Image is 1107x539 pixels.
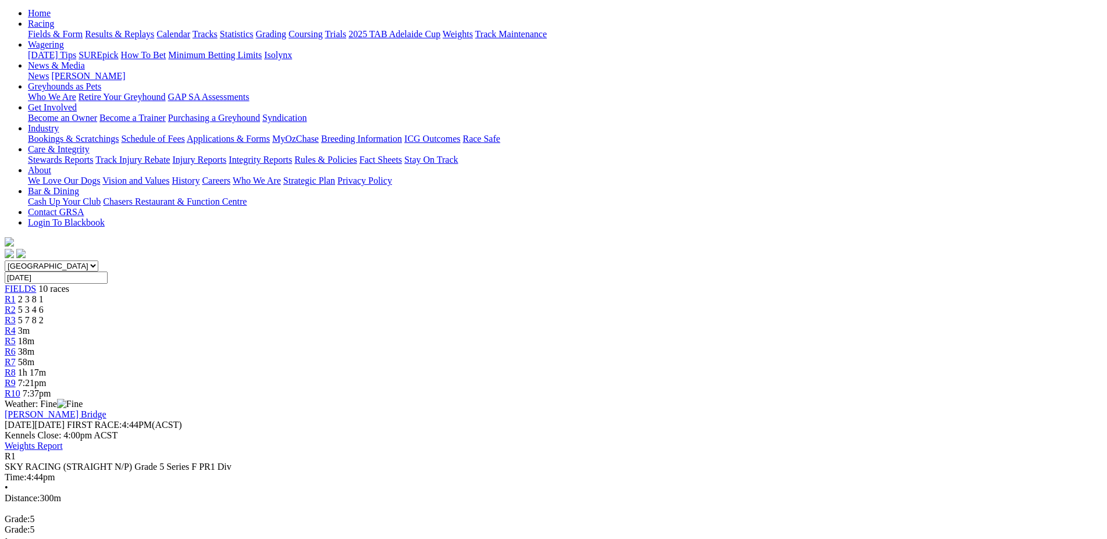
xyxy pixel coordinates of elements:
[28,176,100,185] a: We Love Our Dogs
[28,144,90,154] a: Care & Integrity
[79,92,166,102] a: Retire Your Greyhound
[28,113,1102,123] div: Get Involved
[28,197,101,206] a: Cash Up Your Club
[28,29,1102,40] div: Racing
[28,155,93,165] a: Stewards Reports
[28,207,84,217] a: Contact GRSA
[187,134,270,144] a: Applications & Forms
[168,113,260,123] a: Purchasing a Greyhound
[283,176,335,185] a: Strategic Plan
[5,249,14,258] img: facebook.svg
[28,92,1102,102] div: Greyhounds as Pets
[28,165,51,175] a: About
[51,71,125,81] a: [PERSON_NAME]
[23,388,51,398] span: 7:37pm
[264,50,292,60] a: Isolynx
[95,155,170,165] a: Track Injury Rebate
[28,186,79,196] a: Bar & Dining
[18,305,44,315] span: 5 3 4 6
[289,29,323,39] a: Coursing
[5,493,40,503] span: Distance:
[5,472,27,482] span: Time:
[28,123,59,133] a: Industry
[5,378,16,388] a: R9
[28,102,77,112] a: Get Involved
[18,326,30,335] span: 3m
[404,155,458,165] a: Stay On Track
[28,71,49,81] a: News
[475,29,547,39] a: Track Maintenance
[5,367,16,377] a: R8
[28,134,119,144] a: Bookings & Scratchings
[28,40,64,49] a: Wagering
[85,29,154,39] a: Results & Replays
[18,378,47,388] span: 7:21pm
[18,357,34,367] span: 58m
[5,441,63,451] a: Weights Report
[5,294,16,304] a: R1
[443,29,473,39] a: Weights
[5,399,83,409] span: Weather: Fine
[28,8,51,18] a: Home
[172,155,226,165] a: Injury Reports
[16,249,26,258] img: twitter.svg
[272,134,319,144] a: MyOzChase
[28,19,54,28] a: Racing
[5,326,16,335] a: R4
[5,451,16,461] span: R1
[18,367,46,377] span: 1h 17m
[18,294,44,304] span: 2 3 8 1
[256,29,286,39] a: Grading
[5,483,8,492] span: •
[28,29,83,39] a: Fields & Form
[5,493,1102,504] div: 300m
[28,71,1102,81] div: News & Media
[220,29,254,39] a: Statistics
[18,315,44,325] span: 5 7 8 2
[5,305,16,315] a: R2
[5,514,30,524] span: Grade:
[5,420,35,430] span: [DATE]
[5,524,1102,535] div: 5
[262,113,307,123] a: Syndication
[99,113,166,123] a: Become a Trainer
[233,176,281,185] a: Who We Are
[18,336,34,346] span: 18m
[28,134,1102,144] div: Industry
[462,134,500,144] a: Race Safe
[38,284,69,294] span: 10 races
[5,357,16,367] a: R7
[168,50,262,60] a: Minimum Betting Limits
[79,50,118,60] a: SUREpick
[321,134,402,144] a: Breeding Information
[5,284,36,294] a: FIELDS
[5,514,1102,524] div: 5
[28,92,76,102] a: Who We Are
[348,29,440,39] a: 2025 TAB Adelaide Cup
[5,388,20,398] a: R10
[18,347,34,356] span: 38m
[5,315,16,325] a: R3
[172,176,200,185] a: History
[67,420,122,430] span: FIRST RACE:
[359,155,402,165] a: Fact Sheets
[5,347,16,356] a: R6
[229,155,292,165] a: Integrity Reports
[168,92,250,102] a: GAP SA Assessments
[202,176,230,185] a: Careers
[404,134,460,144] a: ICG Outcomes
[5,420,65,430] span: [DATE]
[67,420,182,430] span: 4:44PM(ACST)
[28,197,1102,207] div: Bar & Dining
[28,176,1102,186] div: About
[5,336,16,346] a: R5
